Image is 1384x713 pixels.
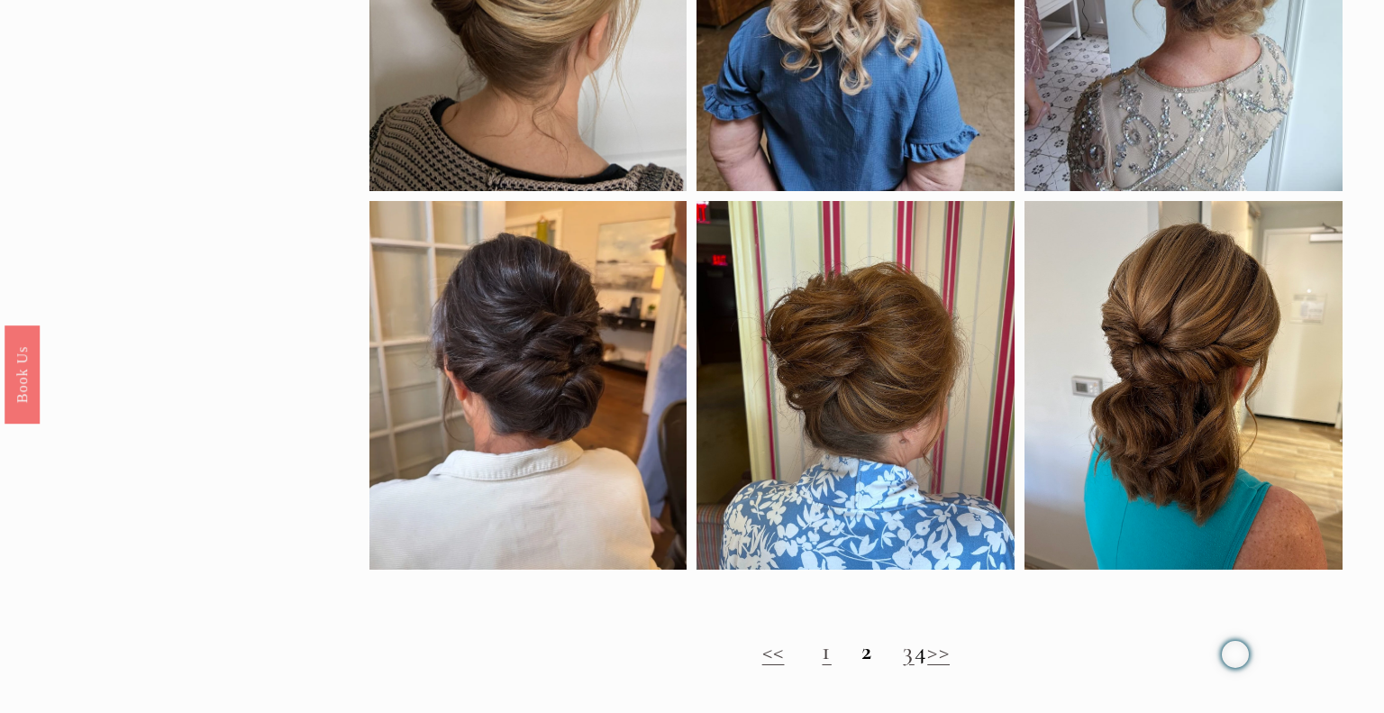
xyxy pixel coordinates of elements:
a: >> [927,635,950,666]
strong: 2 [861,635,872,666]
h2: 4 [369,636,1343,666]
a: << [762,635,785,666]
a: 3 [903,635,914,666]
a: 1 [822,635,831,666]
a: Book Us [5,325,40,423]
